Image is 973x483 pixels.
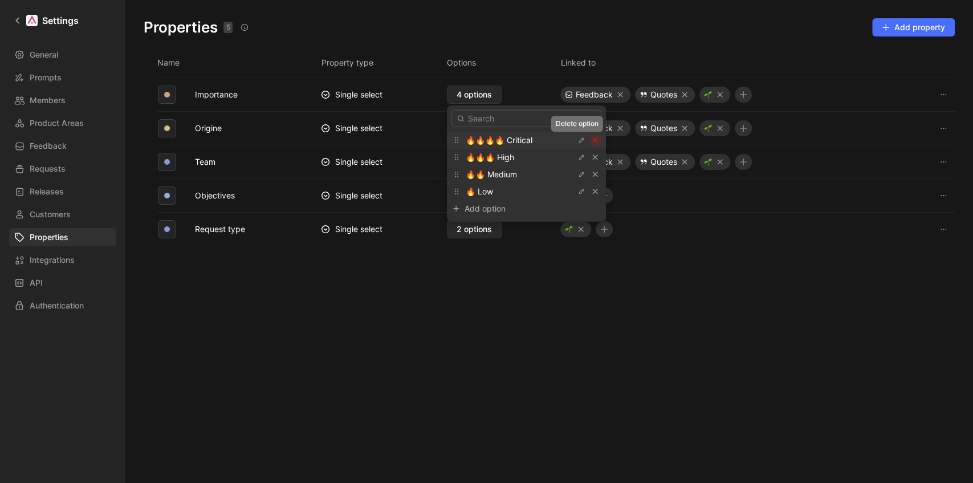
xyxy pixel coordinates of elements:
span: 🔥🔥🔥 High [466,152,514,162]
div: 🔥🔥 Medium [447,166,606,183]
input: Search [451,110,601,127]
div: 🔥 Low [447,183,606,200]
span: 🔥🔥 Medium [466,169,517,179]
div: 🔥🔥🔥 High [447,149,606,166]
span: 🔥 Low [466,186,493,196]
span: 🔥🔥🔥🔥 Critical [466,135,532,145]
div: Add option [465,202,550,216]
div: 🔥🔥🔥🔥 Critical [447,132,606,149]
